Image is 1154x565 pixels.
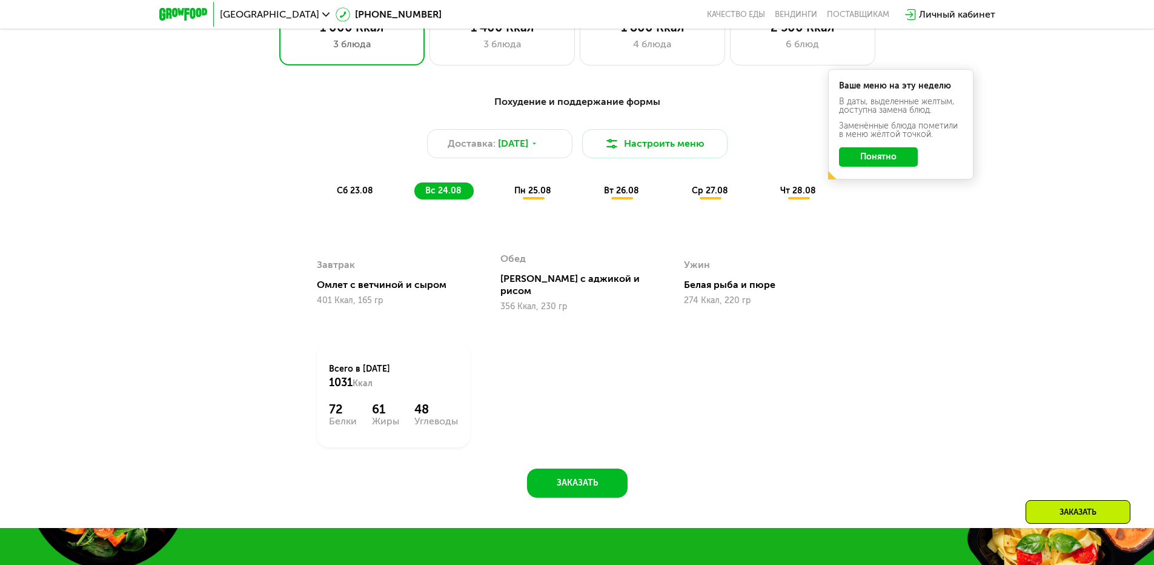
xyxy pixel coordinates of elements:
[1026,500,1130,524] div: Заказать
[775,10,817,19] a: Вендинги
[684,401,837,410] div: 274 Ккал, 220 гр
[592,37,712,52] div: 4 блюда
[498,136,528,151] span: [DATE]
[292,37,412,52] div: 3 блюда
[604,186,639,196] span: вт 26.08
[684,361,710,379] div: Ужин
[220,10,319,19] span: [GEOGRAPHIC_DATA]
[414,507,458,521] div: 48
[425,186,462,196] span: вс 24.08
[500,378,663,402] div: [PERSON_NAME] с аджикой и рисом
[448,136,496,151] span: Доставка:
[743,37,863,52] div: 6 блюд
[692,186,728,196] span: ср 27.08
[219,95,936,110] div: Похудение и поддержание формы
[839,98,963,115] div: В даты, выделенные желтым, доступна замена блюд.
[684,384,847,396] div: Белая рыба и пюре
[442,37,562,52] div: 3 блюда
[317,384,480,396] div: Омлет с ветчиной и сыром
[500,407,654,416] div: 356 Ккал, 230 гр
[336,7,442,22] a: [PHONE_NUMBER]
[839,82,963,90] div: Ваше меню на эту неделю
[780,186,816,196] span: чт 28.08
[414,521,458,531] div: Углеводы
[919,7,995,22] div: Личный кабинет
[329,468,458,495] div: Всего в [DATE]
[329,521,357,531] div: Белки
[317,361,355,379] div: Завтрак
[582,129,728,158] button: Настроить меню
[317,401,470,410] div: 401 Ккал, 165 гр
[329,507,357,521] div: 72
[500,355,526,373] div: Обед
[827,10,889,19] div: поставщикам
[353,483,373,493] span: Ккал
[329,481,353,494] span: 1031
[337,186,373,196] span: сб 23.08
[372,507,399,521] div: 61
[839,122,963,139] div: Заменённые блюда пометили в меню жёлтой точкой.
[707,10,765,19] a: Качество еды
[839,147,918,167] button: Понятно
[514,186,551,196] span: пн 25.08
[372,521,399,531] div: Жиры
